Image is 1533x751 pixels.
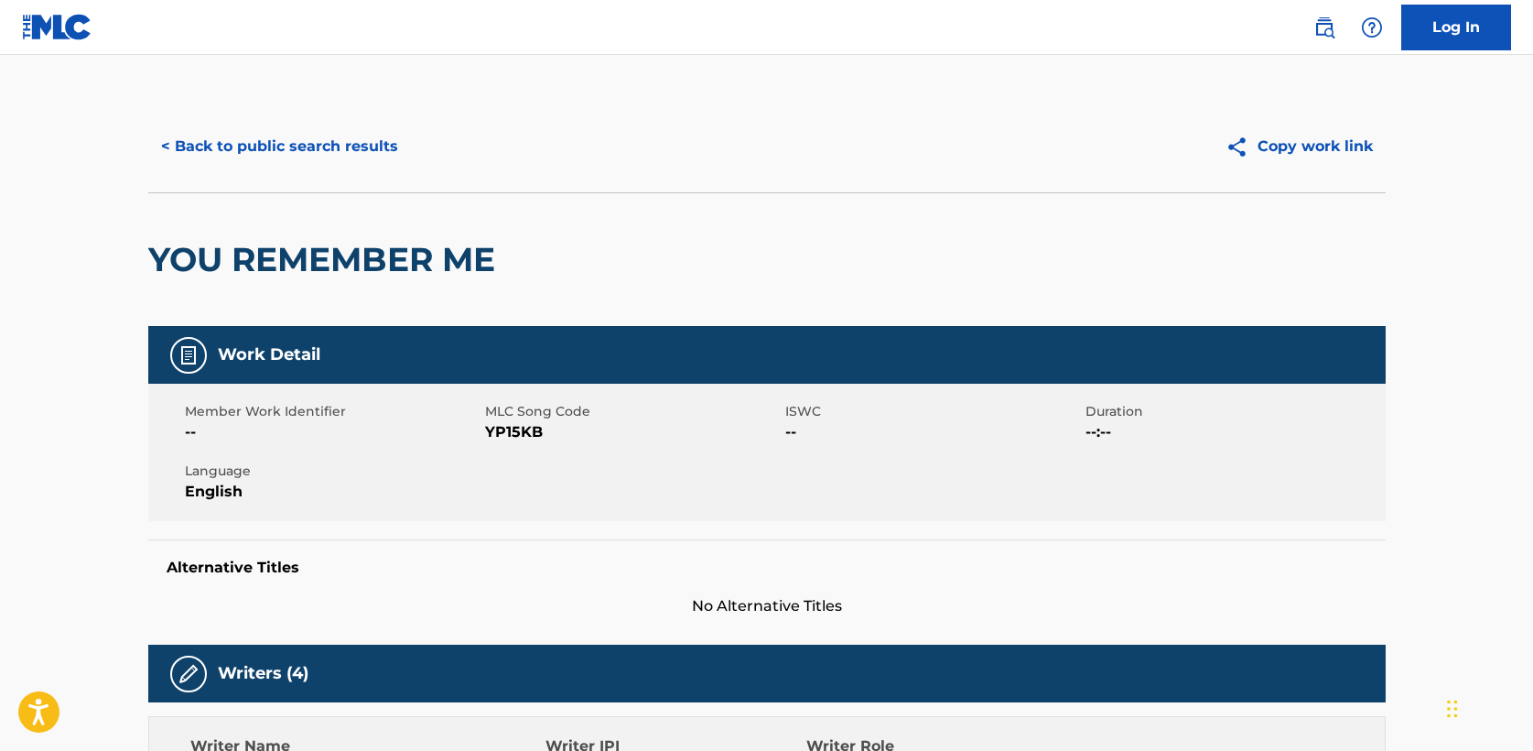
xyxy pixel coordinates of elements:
[1361,16,1383,38] img: help
[178,663,200,685] img: Writers
[1085,402,1381,421] span: Duration
[218,663,308,684] h5: Writers (4)
[178,344,200,366] img: Work Detail
[1401,5,1511,50] a: Log In
[785,402,1081,421] span: ISWC
[185,402,480,421] span: Member Work Identifier
[485,421,781,443] span: YP15KB
[785,421,1081,443] span: --
[1354,9,1390,46] div: Help
[1306,9,1343,46] a: Public Search
[148,124,411,169] button: < Back to public search results
[218,344,320,365] h5: Work Detail
[148,239,504,280] h2: YOU REMEMBER ME
[1225,136,1258,158] img: Copy work link
[22,14,92,40] img: MLC Logo
[1447,681,1458,736] div: Drag
[1441,663,1533,751] iframe: Chat Widget
[148,595,1386,617] span: No Alternative Titles
[1482,483,1533,630] iframe: Resource Center
[185,421,480,443] span: --
[167,559,1367,577] h5: Alternative Titles
[1313,16,1335,38] img: search
[1213,124,1386,169] button: Copy work link
[185,481,480,503] span: English
[185,462,480,481] span: Language
[485,402,781,421] span: MLC Song Code
[1085,421,1381,443] span: --:--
